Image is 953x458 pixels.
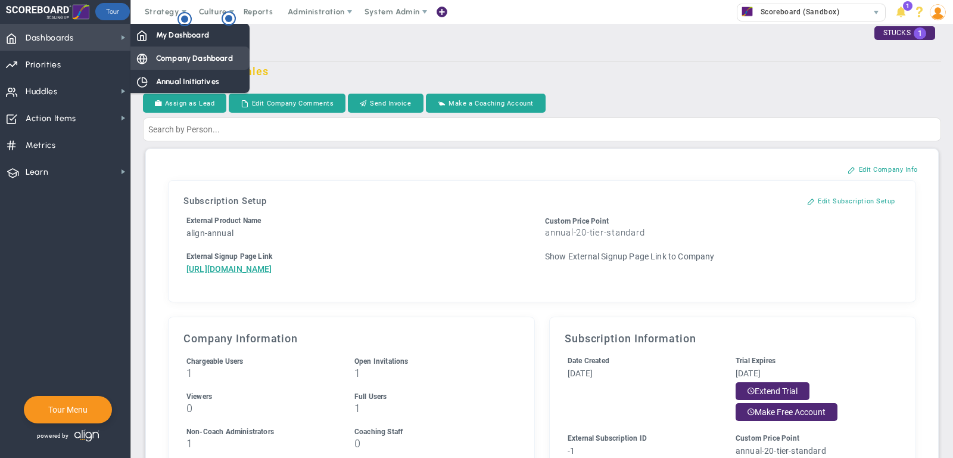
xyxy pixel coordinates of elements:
h3: 1 [186,367,332,379]
span: Viewers [186,392,212,401]
h3: Subscription Information [565,332,901,345]
span: Action Items [26,106,76,131]
span: Show External Signup Page Link to Company [545,252,715,261]
span: Chargeable Users [186,357,244,366]
span: Priorities [26,52,61,78]
span: Custom Price Point [545,217,609,225]
span: Open Invitations [354,357,409,366]
h3: Company Information [183,332,519,345]
span: My Dashboard [156,29,209,41]
div: External Signup Page Link [186,251,539,262]
span: Strategy [145,7,179,16]
div: STUCKS [874,26,935,40]
h3: Trial: Sales [208,65,941,78]
h3: 1 [354,403,500,414]
span: System Admin [365,7,420,16]
h3: 0 [354,438,500,449]
span: Non-Coach Administrators [186,428,274,436]
input: Search by Person... [143,117,941,141]
h3: 1 [186,438,332,449]
button: Extend Trial [736,382,809,400]
button: Send Invoice [348,94,423,113]
span: annual-20-tier-standard [736,446,826,456]
button: Make Free Account [736,403,837,421]
h3: 0 [186,403,332,414]
span: 1 [903,1,912,11]
span: -1 [568,446,575,456]
button: Edit Subscription Setup [795,191,907,211]
button: Tour Menu [45,404,91,415]
div: Date Created [568,355,714,367]
img: 193898.Person.photo [930,4,946,20]
div: Trial Expires [736,355,882,367]
h3: 1 [354,367,500,379]
div: External Subscription ID [568,433,714,444]
h3: Subscription Setup [183,196,901,206]
span: Full Users [354,392,387,401]
span: align-annual [186,228,233,238]
span: Huddles [26,79,58,104]
span: Learn [26,160,48,185]
h3: annual-20-tier-standard [545,227,898,239]
div: External Product Name [186,215,539,227]
button: Edit Company Info [836,160,930,179]
span: Company Dashboard [156,52,233,64]
div: Powered by Align [24,426,151,445]
span: Metrics [26,133,56,158]
button: Assign as Lead [143,94,226,113]
span: Scoreboard (Sandbox) [755,4,840,20]
span: Dashboards [26,26,74,51]
span: Annual Initiatives [156,76,219,87]
span: 1 [914,27,926,39]
span: Culture [199,7,227,16]
span: [DATE] [568,369,593,378]
button: Edit Company Comments [229,94,345,113]
label: Includes Users + Open Invitations, excludes Coaching Staff [186,356,244,366]
a: [URL][DOMAIN_NAME] [186,264,272,274]
span: select [868,4,885,21]
button: Make a Coaching Account [426,94,546,113]
div: Custom Price Point [736,433,882,444]
h2: PRT [208,45,941,62]
img: 33625.Company.photo [740,4,755,19]
span: [DATE] [736,369,761,378]
span: Administration [288,7,344,16]
span: Coaching Staff [354,428,403,436]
